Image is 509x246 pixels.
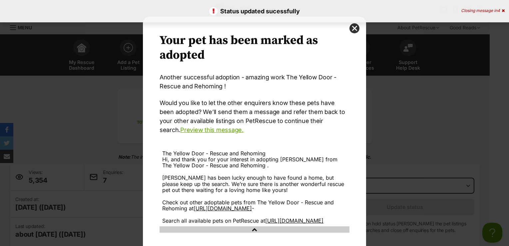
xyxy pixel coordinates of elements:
[162,156,347,224] div: Hi, and thank you for your interest in adopting [PERSON_NAME] from The Yellow Door - Rescue and R...
[497,8,500,13] span: 4
[180,126,244,133] a: Preview this message.
[160,33,349,63] h2: Your pet has been marked as adopted
[7,7,502,16] p: Status updated sucessfully
[461,8,505,13] div: Closing message in
[160,73,349,91] p: Another successful adoption - amazing work The Yellow Door - Rescue and Rehoming !
[160,98,349,134] p: Would you like to let the other enquirers know these pets have been adopted? We’ll send them a me...
[162,150,265,157] span: The Yellow Door - Rescue and Rehoming
[194,205,252,212] a: [URL][DOMAIN_NAME]
[349,23,359,33] button: close
[265,217,323,224] a: [URL][DOMAIN_NAME]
